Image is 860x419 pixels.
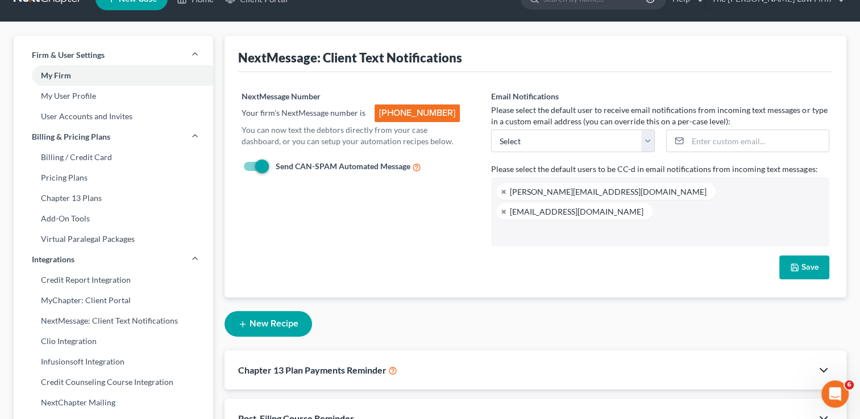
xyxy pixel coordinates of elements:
[491,90,559,102] label: Email Notifications
[225,311,312,337] button: New Recipe
[14,311,213,331] a: NextMessage: Client Text Notifications
[238,364,387,375] span: Chapter 13 Plan Payments Reminder
[32,131,110,143] span: Billing & Pricing Plans
[821,380,849,408] iframe: Intercom live chat
[14,351,213,372] a: Infusionsoft Integration
[845,380,854,389] span: 6
[242,90,321,102] label: NextMessage Number
[14,86,213,106] a: My User Profile
[14,290,213,311] a: MyChapter: Client Portal
[510,188,707,195] div: [PERSON_NAME][EMAIL_ADDRESS][DOMAIN_NAME]
[688,130,829,152] input: Enter custom email...
[14,372,213,392] a: Credit Counseling Course Integration
[14,270,213,290] a: Credit Report Integration
[491,104,829,127] div: Please select the default user to receive email notifications from incoming text messages or type...
[14,167,213,188] a: Pricing Plans
[32,254,74,265] span: Integrations
[14,127,213,147] a: Billing & Pricing Plans
[14,331,213,351] a: Clio Integration
[32,49,105,61] span: Firm & User Settings
[14,106,213,127] a: User Accounts and Invites
[14,249,213,270] a: Integrations
[510,208,643,215] div: [EMAIL_ADDRESS][DOMAIN_NAME]
[14,45,213,65] a: Firm & User Settings
[276,161,410,171] strong: Send CAN-SPAM Automated Message
[14,208,213,229] a: Add-On Tools
[779,255,829,279] button: Save
[242,124,460,147] div: You can now text the debtors directly from your case dashboard, or you can setup your automation ...
[14,392,213,413] a: NextChapter Mailing
[14,147,213,167] a: Billing / Credit Card
[491,164,829,175] div: Please select the default users to be CC-d in email notifications from incoming text messages:
[375,104,460,122] span: [PHONE_NUMBER]
[14,188,213,208] a: Chapter 13 Plans
[238,49,833,66] div: NextMessage: Client Text Notifications
[14,229,213,249] a: Virtual Paralegal Packages
[14,65,213,86] a: My Firm
[242,108,365,118] span: Your firm's NextMessage number is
